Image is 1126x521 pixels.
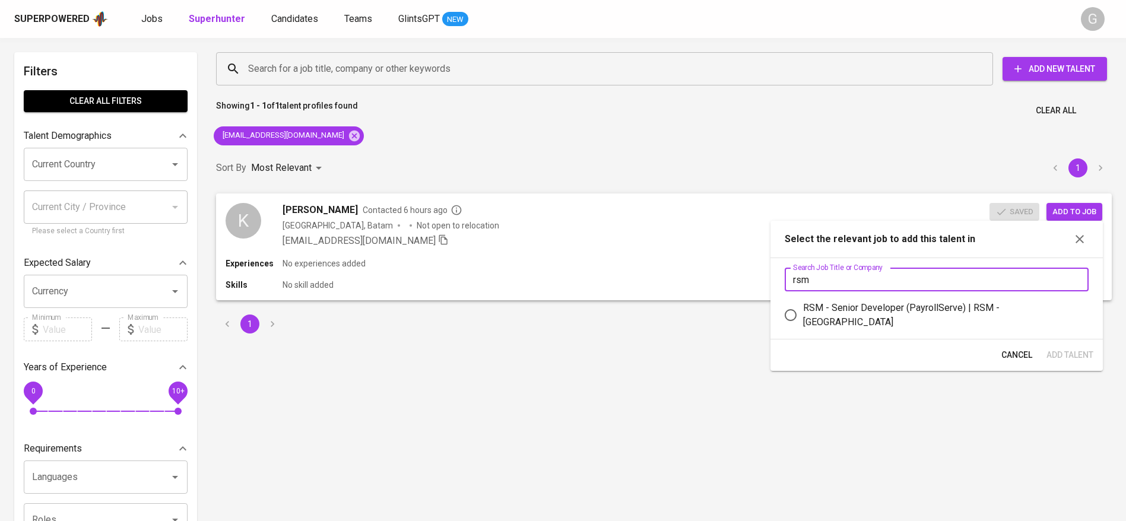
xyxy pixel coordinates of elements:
span: Cancel [1001,348,1032,363]
div: [EMAIL_ADDRESS][DOMAIN_NAME] [214,126,364,145]
span: Teams [344,13,372,24]
span: Clear All filters [33,94,178,109]
button: page 1 [240,314,259,333]
p: Showing of talent profiles found [216,100,358,122]
button: Add to job [1046,203,1102,221]
div: Most Relevant [251,157,326,179]
a: Superhunter [189,12,248,27]
span: Contacted 6 hours ago [363,204,462,216]
div: Expected Salary [24,251,188,275]
span: Clear All [1036,103,1076,118]
input: Value [43,317,92,341]
button: Add New Talent [1003,57,1107,81]
div: Years of Experience [24,355,188,379]
p: Talent Demographics [24,129,112,143]
p: Select the relevant job to add this talent in [785,232,975,246]
p: Most Relevant [251,161,312,175]
button: Open [167,283,183,300]
p: Please select a Country first [32,225,179,237]
nav: pagination navigation [1044,158,1112,177]
p: No skill added [283,279,334,291]
div: RSM - Senior Developer (PayrollServe) | RSM - [GEOGRAPHIC_DATA] [803,301,1079,329]
span: Candidates [271,13,318,24]
p: Years of Experience [24,360,107,374]
div: Superpowered [14,12,90,26]
p: Not open to relocation [417,220,499,231]
button: Clear All [1031,100,1081,122]
span: Add to job [1052,205,1096,219]
button: Cancel [997,344,1037,366]
button: Clear All filters [24,90,188,112]
button: page 1 [1068,158,1087,177]
p: Expected Salary [24,256,91,270]
input: Value [138,317,188,341]
p: Requirements [24,441,82,456]
div: K [226,203,261,239]
a: Superpoweredapp logo [14,10,108,28]
svg: By Batam recruiter [451,204,462,216]
div: G [1081,7,1105,31]
span: [PERSON_NAME] [283,203,358,217]
span: [EMAIL_ADDRESS][DOMAIN_NAME] [214,130,351,141]
span: GlintsGPT [398,13,440,24]
div: Requirements [24,437,188,460]
button: Open [167,469,183,485]
span: [EMAIL_ADDRESS][DOMAIN_NAME] [283,235,436,246]
span: NEW [442,14,468,26]
span: 0 [31,387,35,395]
h6: Filters [24,62,188,81]
b: Superhunter [189,13,245,24]
a: GlintsGPT NEW [398,12,468,27]
a: K[PERSON_NAME]Contacted 6 hours ago[GEOGRAPHIC_DATA], BatamNot open to relocation[EMAIL_ADDRESS][... [216,193,1112,300]
span: Jobs [141,13,163,24]
a: Teams [344,12,375,27]
span: 10+ [172,387,184,395]
a: Candidates [271,12,321,27]
b: 1 - 1 [250,101,267,110]
nav: pagination navigation [216,314,284,333]
p: Skills [226,279,283,291]
img: app logo [92,10,108,28]
div: [GEOGRAPHIC_DATA], Batam [283,220,393,231]
p: No experiences added [283,258,366,269]
a: Jobs [141,12,165,27]
b: 1 [275,101,280,110]
p: Sort By [216,161,246,175]
div: Talent Demographics [24,124,188,148]
button: Open [167,156,183,173]
span: Add New Talent [1012,62,1098,77]
p: Experiences [226,258,283,269]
